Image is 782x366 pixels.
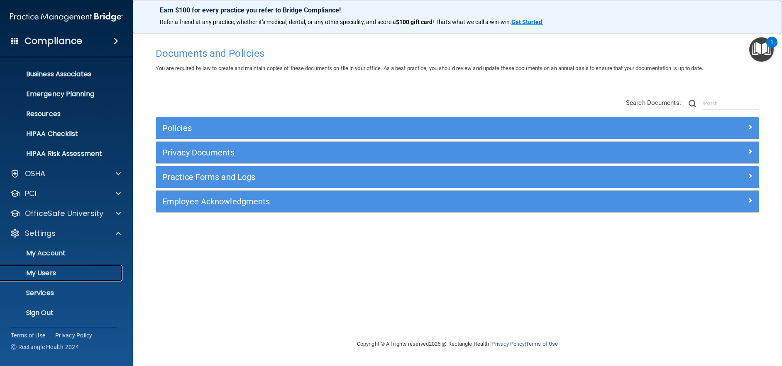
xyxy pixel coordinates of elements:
[626,99,681,107] span: Search Documents:
[749,37,774,62] button: Open Resource Center, 1 new notification
[162,124,602,133] h5: Policies
[5,269,119,277] p: My Users
[770,42,773,53] div: 1
[162,148,602,157] h5: Privacy Documents
[5,110,119,118] p: Resources
[10,9,123,25] img: PMB logo
[160,6,755,14] p: Earn $100 for every practice you refer to Bridge Compliance!
[5,309,119,317] p: Sign Out
[162,172,602,182] h5: Practice Forms and Logs
[689,100,696,107] img: ic-search.3b580494.png
[156,48,759,59] h4: Documents and Policies
[491,341,524,347] a: Privacy Policy
[5,90,119,98] p: Emergency Planning
[162,146,753,159] a: Privacy Documents
[55,331,93,339] a: Privacy Policy
[25,169,46,179] p: OSHA
[5,150,119,158] p: HIPAA Risk Assessment
[433,19,511,25] span: ! That's what we call a win-win.
[10,169,121,179] a: OSHA
[511,19,543,25] a: Get Started
[11,343,79,351] span: Ⓒ Rectangle Health 2024
[526,341,558,347] a: Terms of Use
[162,121,753,135] a: Policies
[10,208,121,218] a: OfficeSafe University
[702,97,759,110] input: Search
[10,228,121,238] a: Settings
[25,189,37,199] p: PCI
[162,170,753,184] a: Practice Forms and Logs
[160,19,396,25] span: Refer a friend at any practice, whether it's medical, dental, or any other speciality, and score a
[162,195,753,208] a: Employee Acknowledgments
[10,189,121,199] a: PCI
[306,331,609,357] div: Copyright © All rights reserved 2025 @ Rectangle Health | |
[24,35,82,47] h4: Compliance
[5,289,119,297] p: Services
[5,70,119,78] p: Business Associates
[11,331,45,339] a: Terms of Use
[511,19,542,25] strong: Get Started
[396,19,433,25] strong: $100 gift card
[25,228,56,238] p: Settings
[25,208,103,218] p: OfficeSafe University
[156,65,703,71] span: You are required by law to create and maintain copies of these documents on file in your office. ...
[5,130,119,138] p: HIPAA Checklist
[5,249,119,257] p: My Account
[162,197,602,206] h5: Employee Acknowledgments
